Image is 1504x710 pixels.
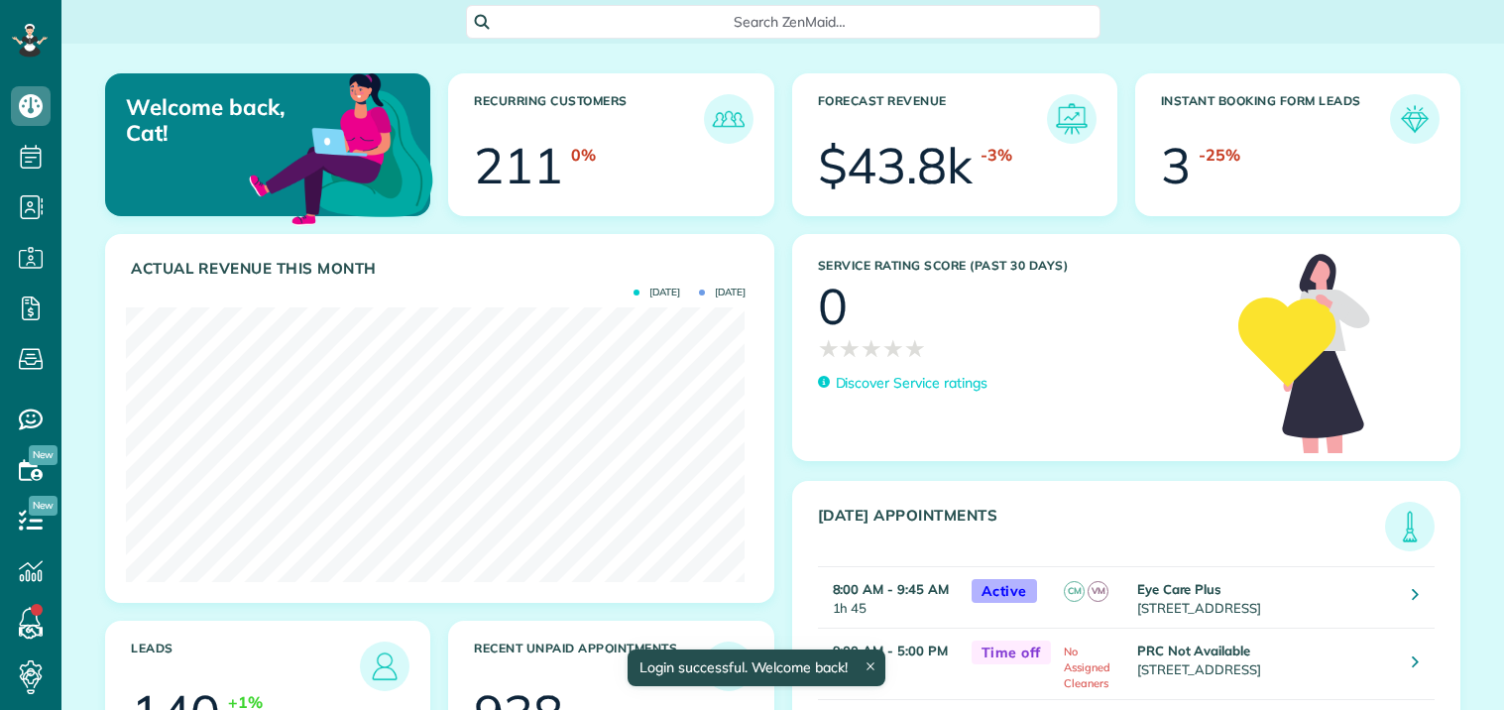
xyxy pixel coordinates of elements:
span: ★ [882,331,904,366]
td: [STREET_ADDRESS] [1132,628,1398,699]
span: ★ [904,331,926,366]
span: [DATE] [699,288,746,297]
span: ★ [818,331,840,366]
div: $43.8k [818,141,974,190]
span: VM [1088,581,1108,602]
div: 0 [818,282,848,331]
img: icon_form_leads-04211a6a04a5b2264e4ee56bc0799ec3eb69b7e499cbb523a139df1d13a81ae0.png [1395,99,1435,139]
strong: Eye Care Plus [1137,581,1222,597]
h3: Recurring Customers [474,94,703,144]
span: ★ [861,331,882,366]
span: CM [1064,581,1085,602]
span: No Assigned Cleaners [1064,645,1110,690]
div: 0% [571,144,596,167]
img: icon_unpaid_appointments-47b8ce3997adf2238b356f14209ab4cced10bd1f174958f3ca8f1d0dd7fffeee.png [709,647,749,686]
span: Time off [972,641,1051,665]
img: dashboard_welcome-42a62b7d889689a78055ac9021e634bf52bae3f8056760290aed330b23ab8690.png [245,51,437,243]
span: ★ [839,331,861,366]
td: [STREET_ADDRESS] [1132,566,1398,628]
span: New [29,445,58,465]
span: New [29,496,58,516]
h3: Instant Booking Form Leads [1161,94,1390,144]
h3: Forecast Revenue [818,94,1047,144]
p: Discover Service ratings [836,373,987,394]
h3: [DATE] Appointments [818,507,1386,551]
a: Discover Service ratings [818,373,987,394]
div: Login successful. Welcome back! [628,650,885,686]
h3: Leads [131,642,360,691]
img: icon_forecast_revenue-8c13a41c7ed35a8dcfafea3cbb826a0462acb37728057bba2d056411b612bbbe.png [1052,99,1092,139]
img: icon_recurring_customers-cf858462ba22bcd05b5a5880d41d6543d210077de5bb9ebc9590e49fd87d84ed.png [709,99,749,139]
div: -3% [981,144,1012,167]
h3: Service Rating score (past 30 days) [818,259,1219,273]
strong: 9:00 AM - 5:00 PM [833,643,948,658]
h3: Recent unpaid appointments [474,642,703,691]
p: Welcome back, Cat! [126,94,324,147]
span: Active [972,579,1037,604]
td: 8h [818,628,962,699]
div: -25% [1199,144,1240,167]
strong: 8:00 AM - 9:45 AM [833,581,949,597]
img: icon_todays_appointments-901f7ab196bb0bea1936b74009e4eb5ffbc2d2711fa7634e0d609ed5ef32b18b.png [1390,507,1430,546]
span: [DATE] [634,288,680,297]
strong: PRC Not Available [1137,643,1250,658]
div: 3 [1161,141,1191,190]
img: icon_leads-1bed01f49abd5b7fead27621c3d59655bb73ed531f8eeb49469d10e621d6b896.png [365,647,405,686]
div: 211 [474,141,563,190]
td: 1h 45 [818,566,962,628]
h3: Actual Revenue this month [131,260,753,278]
